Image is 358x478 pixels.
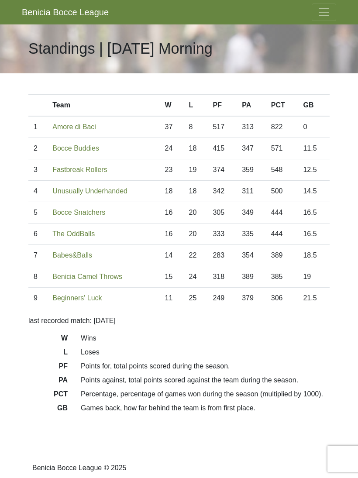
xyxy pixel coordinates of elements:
dt: PF [22,361,74,375]
td: 24 [160,138,184,159]
dt: PCT [22,389,74,403]
dd: Percentage, percentage of games won during the season (multiplied by 1000). [74,389,336,399]
th: W [160,95,184,117]
td: 19 [184,159,208,181]
td: 16 [160,224,184,245]
dd: Points against, total points scored against the team during the season. [74,375,336,385]
td: 548 [266,159,298,181]
td: 318 [207,266,237,288]
a: Amore di Baci [52,123,96,131]
td: 374 [207,159,237,181]
td: 12.5 [298,159,330,181]
td: 9 [28,288,47,309]
td: 444 [266,202,298,224]
td: 18 [184,181,208,202]
dt: L [22,347,74,361]
td: 7 [28,245,47,266]
td: 11.5 [298,138,330,159]
td: 349 [237,202,266,224]
td: 822 [266,116,298,138]
td: 23 [160,159,184,181]
td: 16.5 [298,224,330,245]
td: 335 [237,224,266,245]
a: Babes&Balls [52,251,92,259]
td: 8 [184,116,208,138]
td: 18 [184,138,208,159]
td: 306 [266,288,298,309]
h1: Standings | [DATE] Morning [28,40,213,58]
td: 19 [298,266,330,288]
td: 20 [184,224,208,245]
td: 22 [184,245,208,266]
th: PA [237,95,266,117]
td: 8 [28,266,47,288]
td: 21.5 [298,288,330,309]
a: Fastbreak Rollers [52,166,107,173]
td: 0 [298,116,330,138]
td: 20 [184,202,208,224]
dd: Points for, total points scored during the season. [74,361,336,371]
a: Bocce Snatchers [52,209,105,216]
td: 6 [28,224,47,245]
td: 283 [207,245,237,266]
td: 333 [207,224,237,245]
td: 415 [207,138,237,159]
td: 14.5 [298,181,330,202]
th: PCT [266,95,298,117]
a: Benicia Bocce League [22,3,109,21]
td: 11 [160,288,184,309]
td: 16 [160,202,184,224]
dd: Wins [74,333,336,344]
td: 313 [237,116,266,138]
td: 359 [237,159,266,181]
td: 25 [184,288,208,309]
td: 342 [207,181,237,202]
th: L [184,95,208,117]
td: 1 [28,116,47,138]
td: 311 [237,181,266,202]
td: 389 [237,266,266,288]
td: 305 [207,202,237,224]
td: 385 [266,266,298,288]
td: 5 [28,202,47,224]
td: 571 [266,138,298,159]
a: Bocce Buddies [52,144,99,152]
td: 18.5 [298,245,330,266]
button: Toggle navigation [312,3,336,21]
dt: PA [22,375,74,389]
td: 2 [28,138,47,159]
p: last recorded match: [DATE] [28,316,330,326]
td: 3 [28,159,47,181]
td: 500 [266,181,298,202]
a: The OddBalls [52,230,95,237]
td: 4 [28,181,47,202]
a: Benicia Camel Throws [52,273,122,280]
dt: W [22,333,74,347]
td: 14 [160,245,184,266]
th: GB [298,95,330,117]
td: 347 [237,138,266,159]
td: 354 [237,245,266,266]
td: 37 [160,116,184,138]
td: 389 [266,245,298,266]
dt: GB [22,403,74,417]
dd: Loses [74,347,336,358]
td: 15 [160,266,184,288]
a: Beginners' Luck [52,294,102,302]
td: 16.5 [298,202,330,224]
td: 24 [184,266,208,288]
th: Team [47,95,159,117]
td: 444 [266,224,298,245]
td: 18 [160,181,184,202]
td: 249 [207,288,237,309]
a: Unusually Underhanded [52,187,127,195]
th: PF [207,95,237,117]
dd: Games back, how far behind the team is from first place. [74,403,336,413]
td: 517 [207,116,237,138]
td: 379 [237,288,266,309]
